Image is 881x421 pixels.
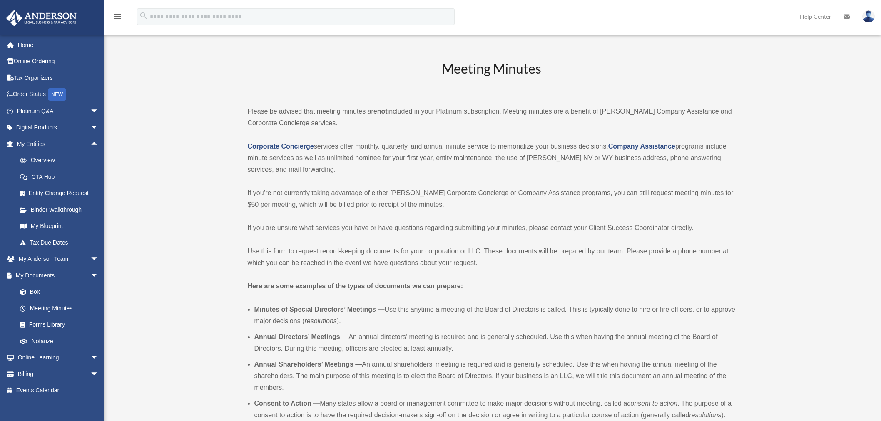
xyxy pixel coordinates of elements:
img: User Pic [862,10,875,22]
a: Tax Due Dates [12,234,111,251]
em: action [660,400,678,407]
b: Annual Shareholders’ Meetings — [254,361,362,368]
a: My Anderson Teamarrow_drop_down [6,251,111,267]
li: An annual directors’ meeting is required and is generally scheduled. Use this when having the ann... [254,331,736,354]
a: My Blueprint [12,218,111,235]
i: search [139,11,148,20]
a: Entity Change Request [12,185,111,202]
a: Billingarrow_drop_down [6,366,111,382]
a: CTA Hub [12,168,111,185]
a: Overview [12,152,111,169]
em: resolutions [304,317,336,324]
em: consent to [627,400,658,407]
div: NEW [48,88,66,101]
i: menu [112,12,122,22]
em: resolutions [689,411,721,419]
span: arrow_drop_up [90,136,107,153]
a: Events Calendar [6,382,111,399]
p: services offer monthly, quarterly, and annual minute service to memorialize your business decisio... [248,141,736,176]
a: Platinum Q&Aarrow_drop_down [6,103,111,119]
li: An annual shareholders’ meeting is required and is generally scheduled. Use this when having the ... [254,359,736,394]
span: arrow_drop_down [90,267,107,284]
a: Binder Walkthrough [12,201,111,218]
li: Many states allow a board or management committee to make major decisions without meeting, called... [254,398,736,421]
img: Anderson Advisors Platinum Portal [4,10,79,26]
a: My Entitiesarrow_drop_up [6,136,111,152]
a: Forms Library [12,317,111,333]
span: arrow_drop_down [90,366,107,383]
p: If you are unsure what services you have or have questions regarding submitting your minutes, ple... [248,222,736,234]
b: Annual Directors’ Meetings — [254,333,349,340]
p: If you’re not currently taking advantage of either [PERSON_NAME] Corporate Concierge or Company A... [248,187,736,210]
li: Use this anytime a meeting of the Board of Directors is called. This is typically done to hire or... [254,304,736,327]
span: arrow_drop_down [90,119,107,136]
a: Home [6,37,111,53]
p: Use this form to request record-keeping documents for your corporation or LLC. These documents wi... [248,245,736,269]
b: Consent to Action — [254,400,320,407]
a: Corporate Concierge [248,143,314,150]
span: arrow_drop_down [90,349,107,367]
strong: Here are some examples of the types of documents we can prepare: [248,282,463,290]
strong: not [377,108,388,115]
a: Notarize [12,333,111,349]
p: Please be advised that meeting minutes are included in your Platinum subscription. Meeting minute... [248,106,736,129]
h2: Meeting Minutes [248,59,736,94]
a: Box [12,284,111,300]
b: Minutes of Special Directors’ Meetings — [254,306,385,313]
a: menu [112,15,122,22]
a: My Documentsarrow_drop_down [6,267,111,284]
span: arrow_drop_down [90,251,107,268]
a: Online Learningarrow_drop_down [6,349,111,366]
a: Meeting Minutes [12,300,107,317]
a: Order StatusNEW [6,86,111,103]
a: Online Ordering [6,53,111,70]
a: Digital Productsarrow_drop_down [6,119,111,136]
span: arrow_drop_down [90,103,107,120]
a: Tax Organizers [6,69,111,86]
a: Company Assistance [608,143,675,150]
